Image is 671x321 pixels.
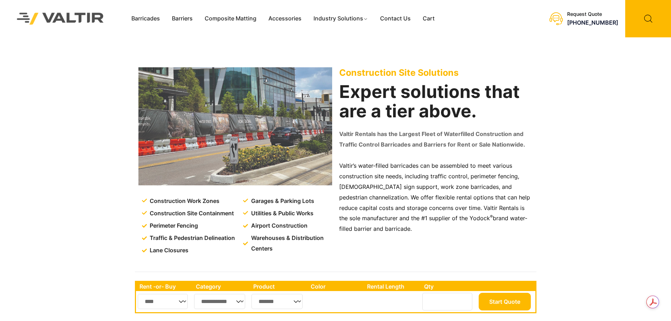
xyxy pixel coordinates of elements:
[192,282,250,291] th: Category
[262,13,307,24] a: Accessories
[339,161,533,234] p: Valtir’s water-filled barricades can be assembled to meet various construction site needs, includ...
[148,233,235,243] span: Traffic & Pedestrian Delineation
[417,13,441,24] a: Cart
[567,11,618,17] div: Request Quote
[339,67,533,78] p: Construction Site Solutions
[166,13,199,24] a: Barriers
[249,221,307,231] span: Airport Construction
[125,13,166,24] a: Barricades
[339,129,533,150] p: Valtir Rentals has the Largest Fleet of Waterfilled Construction and Traffic Control Barricades a...
[250,282,307,291] th: Product
[8,4,113,33] img: Valtir Rentals
[148,196,219,206] span: Construction Work Zones
[364,282,421,291] th: Rental Length
[199,13,262,24] a: Composite Matting
[479,293,531,310] button: Start Quote
[136,282,192,291] th: Rent -or- Buy
[249,196,314,206] span: Garages & Parking Lots
[339,82,533,121] h2: Expert solutions that are a tier above.
[307,282,364,291] th: Color
[148,221,198,231] span: Perimeter Fencing
[490,214,493,219] sup: ®
[421,282,477,291] th: Qty
[148,208,234,219] span: Construction Site Containment
[249,233,334,254] span: Warehouses & Distribution Centers
[567,19,618,26] a: [PHONE_NUMBER]
[148,245,188,256] span: Lane Closures
[374,13,417,24] a: Contact Us
[307,13,374,24] a: Industry Solutions
[249,208,313,219] span: Utilities & Public Works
